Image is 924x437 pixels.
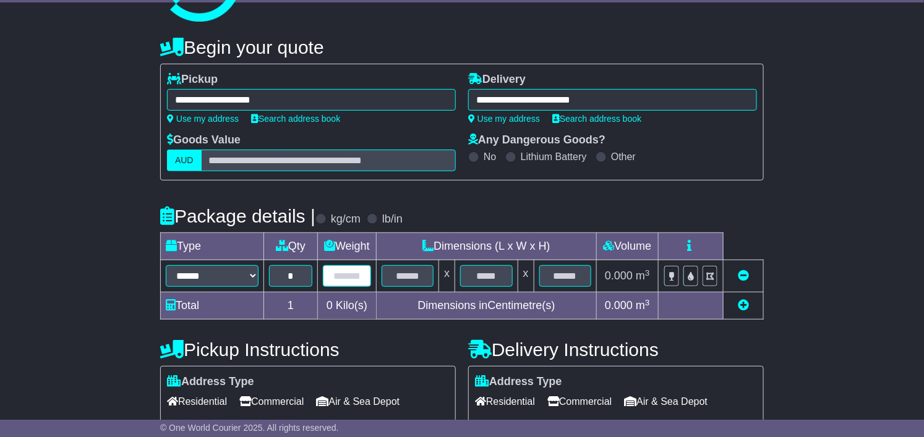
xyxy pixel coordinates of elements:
a: Use my address [468,114,540,124]
label: Address Type [167,375,254,389]
label: Pickup [167,73,218,87]
td: Dimensions (L x W x H) [377,233,597,260]
label: Any Dangerous Goods? [468,134,605,147]
label: Other [611,151,636,163]
label: Lithium Battery [521,151,587,163]
td: Volume [596,233,658,260]
span: Air & Sea Depot [625,392,708,411]
td: x [518,260,534,292]
span: m [636,299,650,312]
label: Address Type [475,375,562,389]
span: 0 [327,299,333,312]
span: 0.000 [605,299,633,312]
span: Commercial [547,392,612,411]
span: m [636,269,650,282]
span: Commercial [239,392,304,411]
a: Search address book [251,114,340,124]
span: © One World Courier 2025. All rights reserved. [160,423,339,433]
span: Residential [167,392,227,411]
label: lb/in [382,213,403,226]
h4: Pickup Instructions [160,339,456,360]
td: Kilo(s) [317,292,376,320]
h4: Package details | [160,206,315,226]
h4: Delivery Instructions [468,339,764,360]
td: 1 [264,292,318,320]
h4: Begin your quote [160,37,764,57]
label: AUD [167,150,202,171]
sup: 3 [645,268,650,278]
td: Type [161,233,264,260]
a: Add new item [738,299,749,312]
td: x [439,260,455,292]
span: 0.000 [605,269,633,282]
label: No [484,151,496,163]
td: Qty [264,233,318,260]
td: Weight [317,233,376,260]
td: Total [161,292,264,320]
span: Residential [475,392,535,411]
a: Remove this item [738,269,749,282]
label: Goods Value [167,134,241,147]
label: Delivery [468,73,526,87]
a: Search address book [552,114,641,124]
span: Air & Sea Depot [317,392,400,411]
td: Dimensions in Centimetre(s) [377,292,597,320]
label: kg/cm [331,213,361,226]
sup: 3 [645,298,650,307]
a: Use my address [167,114,239,124]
